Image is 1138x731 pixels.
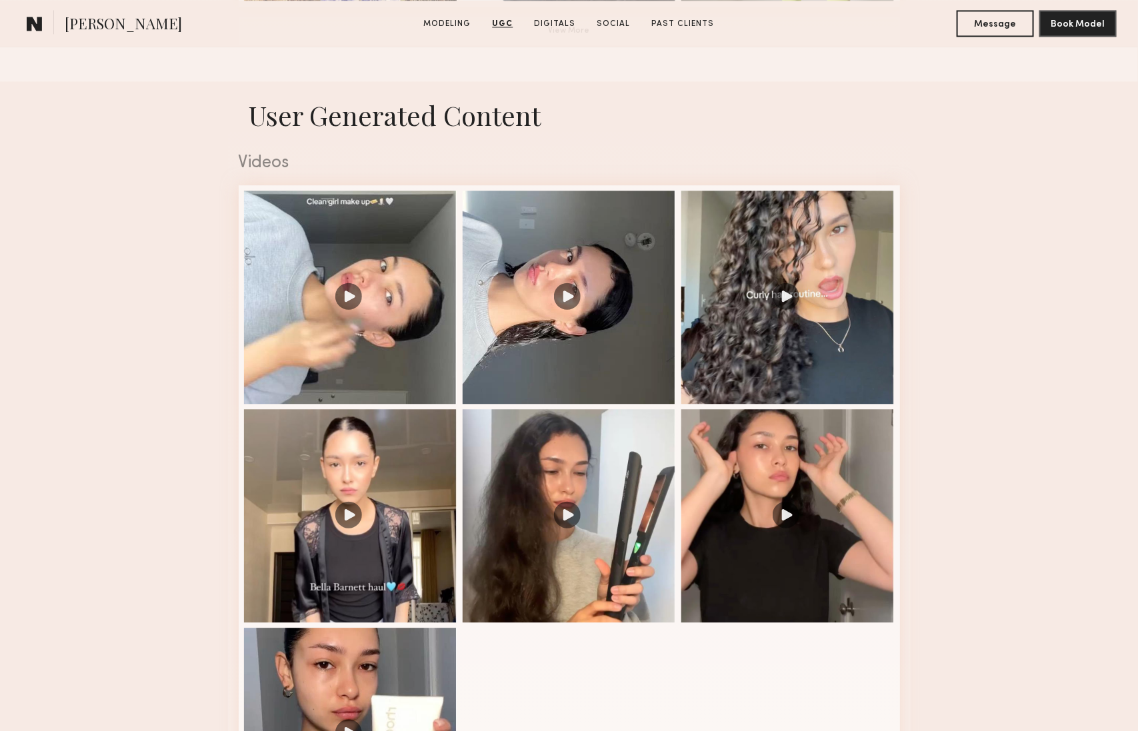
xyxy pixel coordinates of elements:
h1: User Generated Content [228,97,911,133]
button: Message [957,10,1034,37]
a: Book Model [1039,17,1117,29]
button: Book Model [1039,10,1117,37]
a: Past Clients [647,18,720,30]
a: UGC [487,18,519,30]
span: [PERSON_NAME] [65,13,182,37]
a: Modeling [419,18,477,30]
div: Videos [239,155,900,172]
a: Digitals [529,18,581,30]
a: Social [592,18,636,30]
